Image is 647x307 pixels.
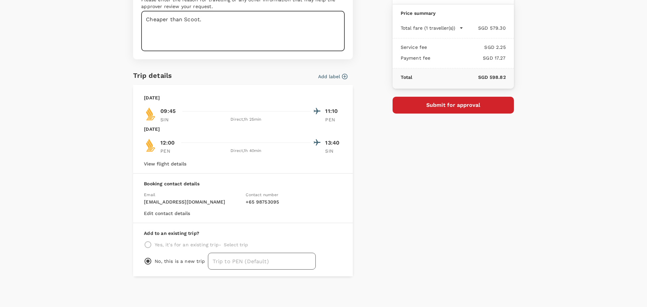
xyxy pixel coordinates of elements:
[401,74,412,81] p: Total
[325,148,342,154] p: SIN
[181,116,310,123] div: Direct , 1h 25min
[208,253,316,270] input: Trip to PEN (Default)
[401,25,455,31] p: Total fare (1 traveller(s))
[144,180,342,187] p: Booking contact details
[427,44,505,51] p: SGD 2.25
[144,198,240,205] p: [EMAIL_ADDRESS][DOMAIN_NAME]
[325,116,342,123] p: PEN
[160,148,177,154] p: PEN
[160,139,175,147] p: 12:00
[463,25,506,31] p: SGD 579.30
[133,70,172,81] h6: Trip details
[160,107,176,115] p: 09:45
[160,116,177,123] p: SIN
[144,126,160,132] p: [DATE]
[401,10,506,17] p: Price summary
[144,211,190,216] button: Edit contact details
[144,161,186,166] button: View flight details
[155,241,221,248] p: Yes, it's for an existing trip -
[144,107,157,121] img: SQ
[246,192,278,197] span: Contact number
[401,25,463,31] button: Total fare (1 traveller(s))
[318,73,347,80] button: Add label
[144,192,155,197] span: Email
[401,55,431,61] p: Payment fee
[144,230,342,237] p: Add to an existing trip?
[144,94,160,101] p: [DATE]
[246,198,342,205] p: + 65 98753095
[325,139,342,147] p: 13:40
[401,44,427,51] p: Service fee
[393,97,514,114] button: Submit for approval
[155,258,205,265] p: No, this is a new trip
[412,74,505,81] p: SGD 598.82
[325,107,342,115] p: 11:10
[430,55,505,61] p: SGD 17.27
[144,139,157,152] img: SQ
[181,148,310,154] div: Direct , 1h 40min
